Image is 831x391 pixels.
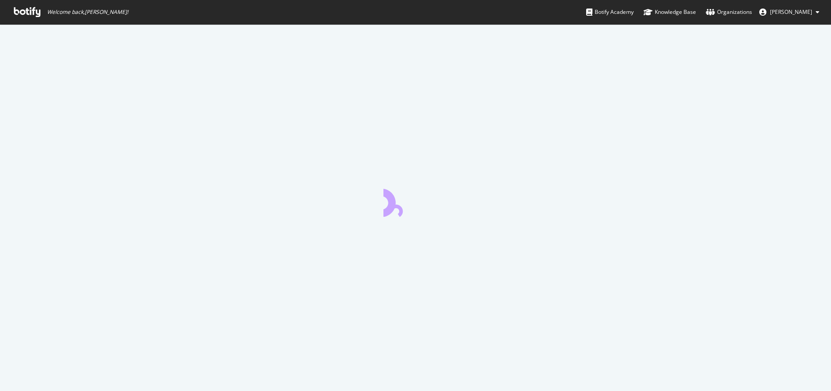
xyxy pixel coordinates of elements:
[706,8,752,17] div: Organizations
[752,5,827,19] button: [PERSON_NAME]
[383,185,448,217] div: animation
[586,8,634,17] div: Botify Academy
[770,8,812,16] span: Brad Haws
[47,9,128,16] span: Welcome back, [PERSON_NAME] !
[644,8,696,17] div: Knowledge Base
